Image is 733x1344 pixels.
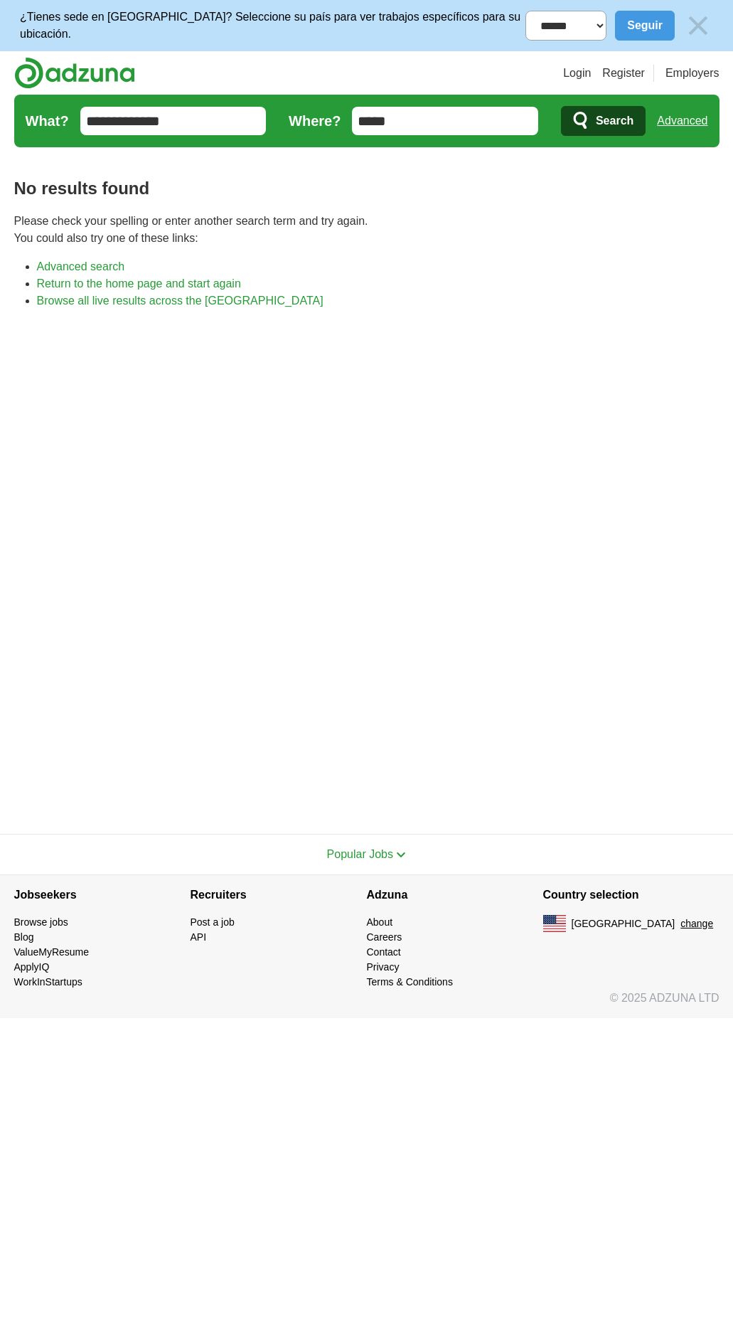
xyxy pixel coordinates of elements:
a: ApplyIQ [14,961,50,973]
a: Employers [665,65,719,82]
a: Login [563,65,591,82]
a: About [367,916,393,928]
iframe: Ads by Google [14,321,719,811]
h1: No results found [14,176,719,201]
img: icon_close_no_bg.svg [683,11,713,41]
h4: Country selection [543,875,719,915]
a: Blog [14,931,34,943]
img: toggle icon [396,852,406,858]
a: WorkInStartups [14,976,82,988]
a: Contact [367,946,401,958]
div: © 2025 ADZUNA LTD [3,990,731,1018]
button: Seguir [615,11,675,41]
a: Register [602,65,645,82]
a: Return to the home page and start again [37,277,241,290]
span: Popular Jobs [327,848,393,860]
button: change [680,916,713,931]
img: Adzuna logo [14,57,135,89]
a: Advanced [657,107,707,135]
a: Privacy [367,961,400,973]
a: ValueMyResume [14,946,90,958]
button: Search [561,106,646,136]
a: API [191,931,207,943]
a: Terms & Conditions [367,976,453,988]
img: US flag [543,915,566,932]
a: Careers [367,931,402,943]
span: Search [596,107,633,135]
label: What? [26,110,69,132]
label: Where? [289,110,341,132]
a: Advanced search [37,260,125,272]
span: [GEOGRAPHIC_DATA] [572,916,675,931]
p: Please check your spelling or enter another search term and try again. You could also try one of ... [14,213,719,247]
a: Browse jobs [14,916,68,928]
p: ¿Tienes sede en [GEOGRAPHIC_DATA]? Seleccione su país para ver trabajos específicos para su ubica... [20,9,525,43]
a: Browse all live results across the [GEOGRAPHIC_DATA] [37,295,323,307]
a: Post a job [191,916,235,928]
